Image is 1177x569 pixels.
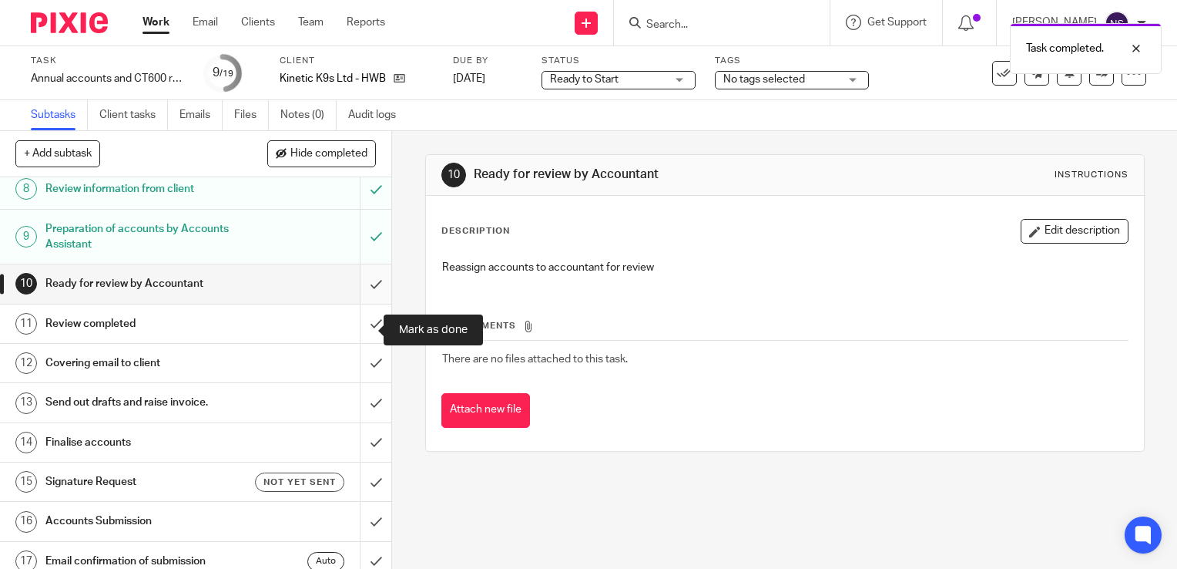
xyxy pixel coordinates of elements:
[45,312,245,335] h1: Review completed
[143,15,169,30] a: Work
[15,226,37,247] div: 9
[267,140,376,167] button: Hide completed
[348,100,407,130] a: Audit logs
[31,55,185,67] label: Task
[234,100,269,130] a: Files
[99,100,168,130] a: Client tasks
[15,178,37,200] div: 8
[45,431,245,454] h1: Finalise accounts
[1026,41,1104,56] p: Task completed.
[280,100,337,130] a: Notes (0)
[442,260,1128,275] p: Reassign accounts to accountant for review
[15,511,37,533] div: 16
[193,15,218,30] a: Email
[15,432,37,453] div: 14
[241,15,275,30] a: Clients
[15,352,37,374] div: 12
[220,69,233,78] small: /19
[15,273,37,295] div: 10
[179,100,223,130] a: Emails
[15,313,37,335] div: 11
[31,100,88,130] a: Subtasks
[45,177,245,200] h1: Review information from client
[290,148,367,160] span: Hide completed
[474,167,817,183] h1: Ready for review by Accountant
[45,352,245,375] h1: Covering email to client
[1055,169,1128,181] div: Instructions
[542,55,696,67] label: Status
[550,74,619,85] span: Ready to Start
[15,471,37,493] div: 15
[15,140,100,167] button: + Add subtask
[45,510,245,533] h1: Accounts Submission
[280,55,434,67] label: Client
[45,272,245,295] h1: Ready for review by Accountant
[213,64,233,82] div: 9
[298,15,324,30] a: Team
[442,354,628,365] span: There are no files attached to this task.
[263,476,336,489] span: Not yet sent
[280,71,386,86] p: Kinetic K9s Ltd - HWB
[347,15,385,30] a: Reports
[31,12,108,33] img: Pixie
[723,74,805,85] span: No tags selected
[453,55,522,67] label: Due by
[441,225,510,237] p: Description
[1105,11,1129,35] img: svg%3E
[442,322,516,330] span: Attachments
[1021,219,1128,244] button: Edit description
[31,71,185,86] div: Annual accounts and CT600 return - NON BOOKKEEPING CLIENTS
[45,391,245,414] h1: Send out drafts and raise invoice.
[441,163,466,187] div: 10
[441,393,530,428] button: Attach new file
[45,470,245,493] h1: Signature Request
[45,217,245,257] h1: Preparation of accounts by Accounts Assistant
[15,392,37,414] div: 13
[453,73,485,84] span: [DATE]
